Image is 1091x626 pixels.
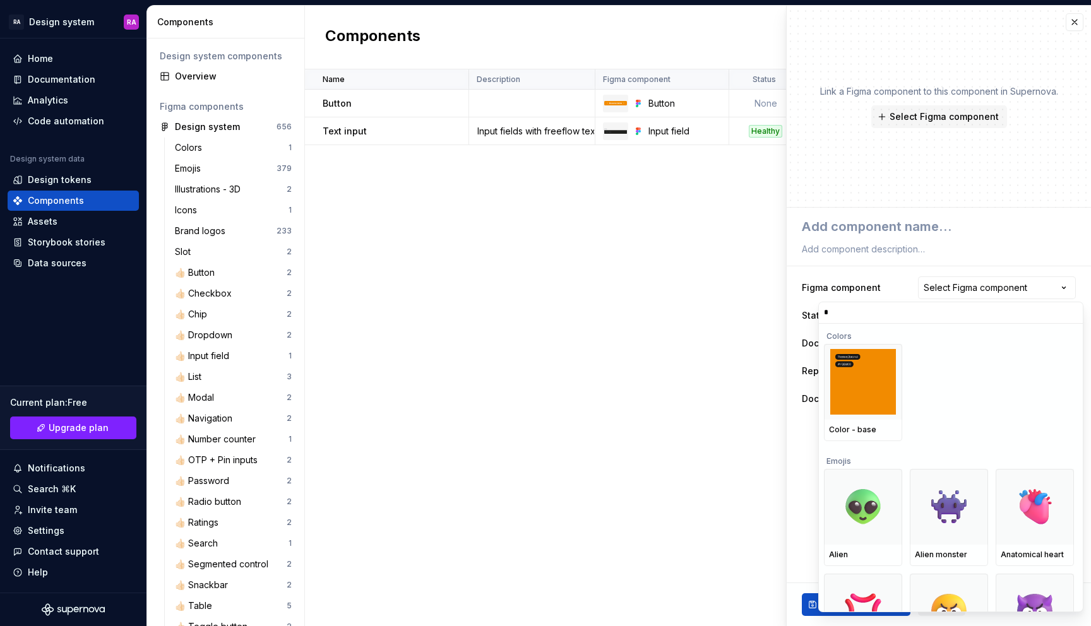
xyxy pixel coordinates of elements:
div: Alien [829,550,897,560]
div: Color - base [829,425,897,435]
div: Emojis [824,449,1074,469]
div: Anatomical heart [1001,550,1069,560]
div: Colors [824,324,1074,344]
div: Alien monster [915,550,983,560]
